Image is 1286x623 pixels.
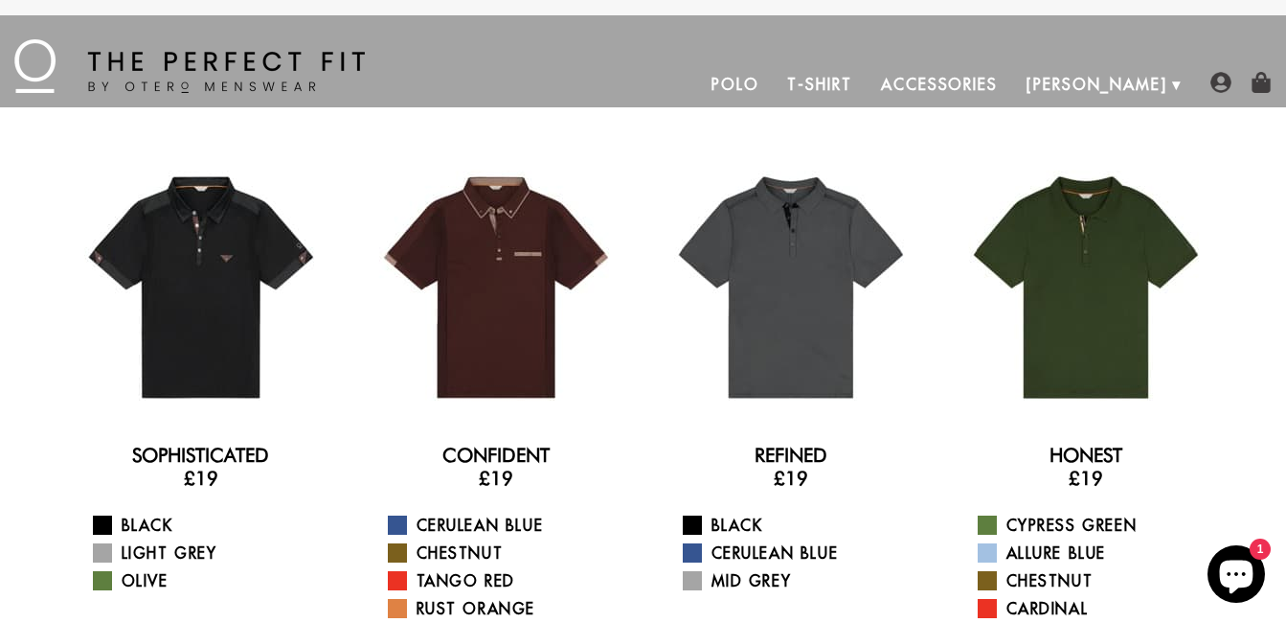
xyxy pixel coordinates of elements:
[867,61,1012,107] a: Accessories
[978,597,1218,620] a: Cardinal
[1012,61,1182,107] a: [PERSON_NAME]
[388,569,628,592] a: Tango Red
[1202,545,1271,608] inbox-online-store-chat: Shopify online store chat
[1210,72,1231,93] img: user-account-icon.png
[93,569,333,592] a: Olive
[978,514,1218,537] a: Cypress Green
[14,39,365,93] img: The Perfect Fit - by Otero Menswear - Logo
[683,542,923,565] a: Cerulean Blue
[93,542,333,565] a: Light Grey
[388,542,628,565] a: Chestnut
[697,61,774,107] a: Polo
[978,542,1218,565] a: Allure Blue
[683,514,923,537] a: Black
[69,467,333,490] h3: £19
[364,467,628,490] h3: £19
[1251,72,1272,93] img: shopping-bag-icon.png
[755,444,827,467] a: Refined
[659,467,923,490] h3: £19
[442,444,550,467] a: Confident
[773,61,866,107] a: T-Shirt
[954,467,1218,490] h3: £19
[132,444,269,467] a: Sophisticated
[978,569,1218,592] a: Chestnut
[93,514,333,537] a: Black
[388,514,628,537] a: Cerulean Blue
[1049,444,1122,467] a: Honest
[388,597,628,620] a: Rust Orange
[683,569,923,592] a: Mid Grey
